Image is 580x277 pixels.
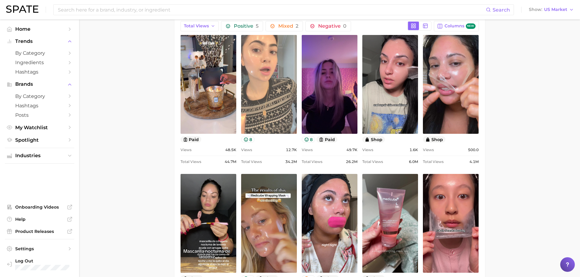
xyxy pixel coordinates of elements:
span: 26.2m [346,158,357,165]
input: Search here for a brand, industry, or ingredient [57,5,486,15]
span: Home [15,26,64,32]
span: Spotlight [15,137,64,143]
span: 2 [296,23,298,29]
span: 49.7k [346,146,357,154]
a: Log out. Currently logged in with e-mail meghnar@oddity.com. [5,256,74,272]
span: Total Views [362,158,383,165]
button: Trends [5,37,74,46]
span: Total Views [184,23,209,29]
a: Posts [5,110,74,120]
span: Views [423,146,434,154]
button: 8 [302,136,315,143]
a: by Category [5,92,74,101]
span: Posts [15,112,64,118]
span: by Category [15,50,64,56]
img: SPATE [6,5,38,13]
span: Mixed [278,24,298,29]
span: Onboarding Videos [15,204,64,210]
span: US Market [544,8,567,11]
span: 5 [256,23,258,29]
span: Views [302,146,313,154]
span: Views [362,146,373,154]
button: paid [181,136,202,143]
span: Total Views [423,158,444,165]
span: Negative [318,24,346,29]
span: 0 [343,23,346,29]
button: 8 [241,136,255,143]
span: 500.0 [468,146,479,154]
a: Onboarding Videos [5,203,74,212]
a: Ingredients [5,58,74,67]
button: paid [316,136,337,143]
button: Industries [5,151,74,160]
span: 4.1m [469,158,479,165]
span: Industries [15,153,64,158]
span: Hashtags [15,103,64,109]
span: 34.2m [285,158,297,165]
button: Total Views [181,21,219,31]
span: Product Releases [15,229,64,234]
span: 1.6k [410,146,418,154]
a: Spotlight [5,135,74,145]
span: Total Views [241,158,262,165]
a: Product Releases [5,227,74,236]
span: Total Views [181,158,201,165]
span: Help [15,216,64,222]
a: Settings [5,244,74,253]
span: Views [181,146,192,154]
a: Hashtags [5,101,74,110]
span: 44.7m [225,158,236,165]
span: Show [529,8,542,11]
button: Brands [5,80,74,89]
span: Brands [15,81,64,87]
button: Columnsnew [434,21,479,31]
span: My Watchlist [15,125,64,130]
span: Trends [15,39,64,44]
span: Search [493,7,510,13]
button: shop [423,136,445,143]
a: Help [5,215,74,224]
a: Hashtags [5,67,74,77]
a: Home [5,24,74,34]
span: 6.0m [409,158,418,165]
span: Total Views [302,158,322,165]
span: 12.7k [286,146,297,154]
button: ShowUS Market [527,6,575,14]
span: Views [241,146,252,154]
span: Positive [234,24,258,29]
span: Hashtags [15,69,64,75]
button: shop [362,136,385,143]
span: Settings [15,246,64,251]
span: Ingredients [15,60,64,65]
span: new [466,23,476,29]
a: My Watchlist [5,123,74,132]
span: 48.5k [225,146,236,154]
span: Log Out [15,258,69,264]
a: by Category [5,48,74,58]
span: Columns [445,23,475,29]
span: by Category [15,93,64,99]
